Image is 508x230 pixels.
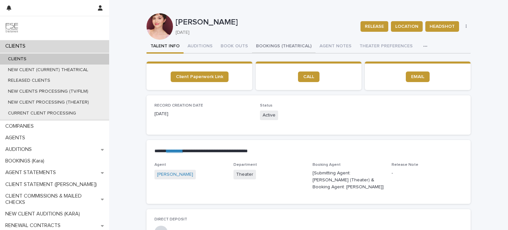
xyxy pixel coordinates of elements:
span: Release Note [392,163,418,167]
p: NEW CLIENT AUDITIONS (KARA) [3,211,85,217]
span: LOCATION [395,23,418,30]
button: AGENT NOTES [316,40,356,54]
span: RELEASE [365,23,384,30]
span: DIRECT DEPOSIT [154,217,187,221]
a: EMAIL [406,71,430,82]
p: [DATE] [176,30,353,35]
p: [PERSON_NAME] [176,18,355,27]
p: CLIENTS [3,56,32,62]
button: TALENT INFO [147,40,184,54]
a: CALL [298,71,319,82]
p: CURRENT CLIENT PROCESSING [3,111,81,116]
img: 9JgRvJ3ETPGCJDhvPVA5 [5,22,19,35]
a: [PERSON_NAME] [157,171,193,178]
p: AUDITIONS [3,146,37,153]
p: BOOKINGS (Kara) [3,158,50,164]
p: COMPANIES [3,123,39,129]
span: Department [233,163,257,167]
button: BOOK OUTS [217,40,252,54]
button: AUDITIONS [184,40,217,54]
span: CALL [303,74,314,79]
span: Active [260,111,278,120]
p: AGENT STATEMENTS [3,169,61,176]
p: - [392,170,463,177]
span: RECORD CREATION DATE [154,104,203,108]
span: Theater [233,170,256,179]
button: THEATER PREFERENCES [356,40,417,54]
p: CLIENT STATEMENT ([PERSON_NAME]) [3,181,102,188]
span: EMAIL [411,74,424,79]
button: HEADSHOT [425,21,459,32]
p: NEW CLIENTS PROCESSING (TV/FILM) [3,89,94,94]
button: RELEASE [360,21,388,32]
button: LOCATION [391,21,423,32]
p: CLIENTS [3,43,31,49]
span: Status [260,104,273,108]
span: HEADSHOT [430,23,455,30]
a: Client Paperwork Link [171,71,229,82]
span: Booking Agent [313,163,341,167]
button: BOOKINGS (THEATRICAL) [252,40,316,54]
p: [Submitting Agent: [PERSON_NAME] (Theater) & Booking Agent: [PERSON_NAME]] [313,170,384,190]
p: [DATE] [154,111,252,117]
p: NEW CLIENT (CURRENT) THEATRICAL [3,67,94,73]
p: CLIENT COMMISSIONS & MAILED CHECKS [3,193,101,206]
span: Client Paperwork Link [176,74,223,79]
p: RENEWAL CONTRACTS [3,222,66,229]
span: Agent [154,163,166,167]
p: RELEASED CLIENTS [3,78,56,83]
p: NEW CLIENT PROCESSING (THEATER) [3,100,94,105]
p: AGENTS [3,135,30,141]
